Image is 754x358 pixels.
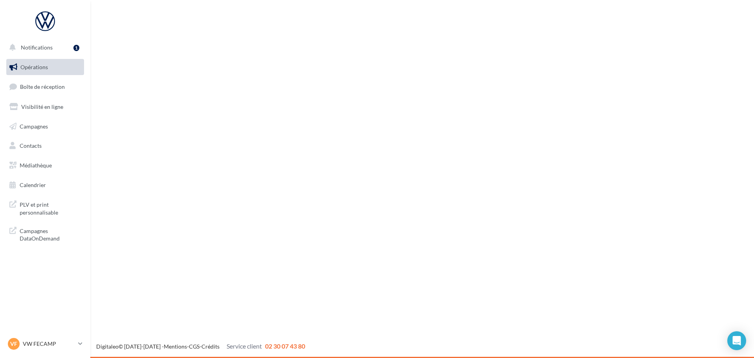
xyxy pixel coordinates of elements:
[5,222,86,246] a: Campagnes DataOnDemand
[189,343,199,350] a: CGS
[5,78,86,95] a: Boîte de réception
[96,343,119,350] a: Digitaleo
[21,44,53,51] span: Notifications
[20,83,65,90] span: Boîte de réception
[20,226,81,242] span: Campagnes DataOnDemand
[265,342,305,350] span: 02 30 07 43 80
[20,142,42,149] span: Contacts
[5,196,86,219] a: PLV et print personnalisable
[20,64,48,70] span: Opérations
[5,157,86,174] a: Médiathèque
[201,343,220,350] a: Crédits
[5,118,86,135] a: Campagnes
[20,199,81,216] span: PLV et print personnalisable
[20,123,48,129] span: Campagnes
[20,182,46,188] span: Calendrier
[164,343,187,350] a: Mentions
[5,59,86,75] a: Opérations
[23,340,75,348] p: VW FECAMP
[10,340,17,348] span: VF
[5,99,86,115] a: Visibilité en ligne
[21,103,63,110] span: Visibilité en ligne
[73,45,79,51] div: 1
[20,162,52,169] span: Médiathèque
[96,343,305,350] span: © [DATE]-[DATE] - - -
[5,177,86,193] a: Calendrier
[227,342,262,350] span: Service client
[5,138,86,154] a: Contacts
[6,336,84,351] a: VF VW FECAMP
[5,39,82,56] button: Notifications 1
[727,331,746,350] div: Open Intercom Messenger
